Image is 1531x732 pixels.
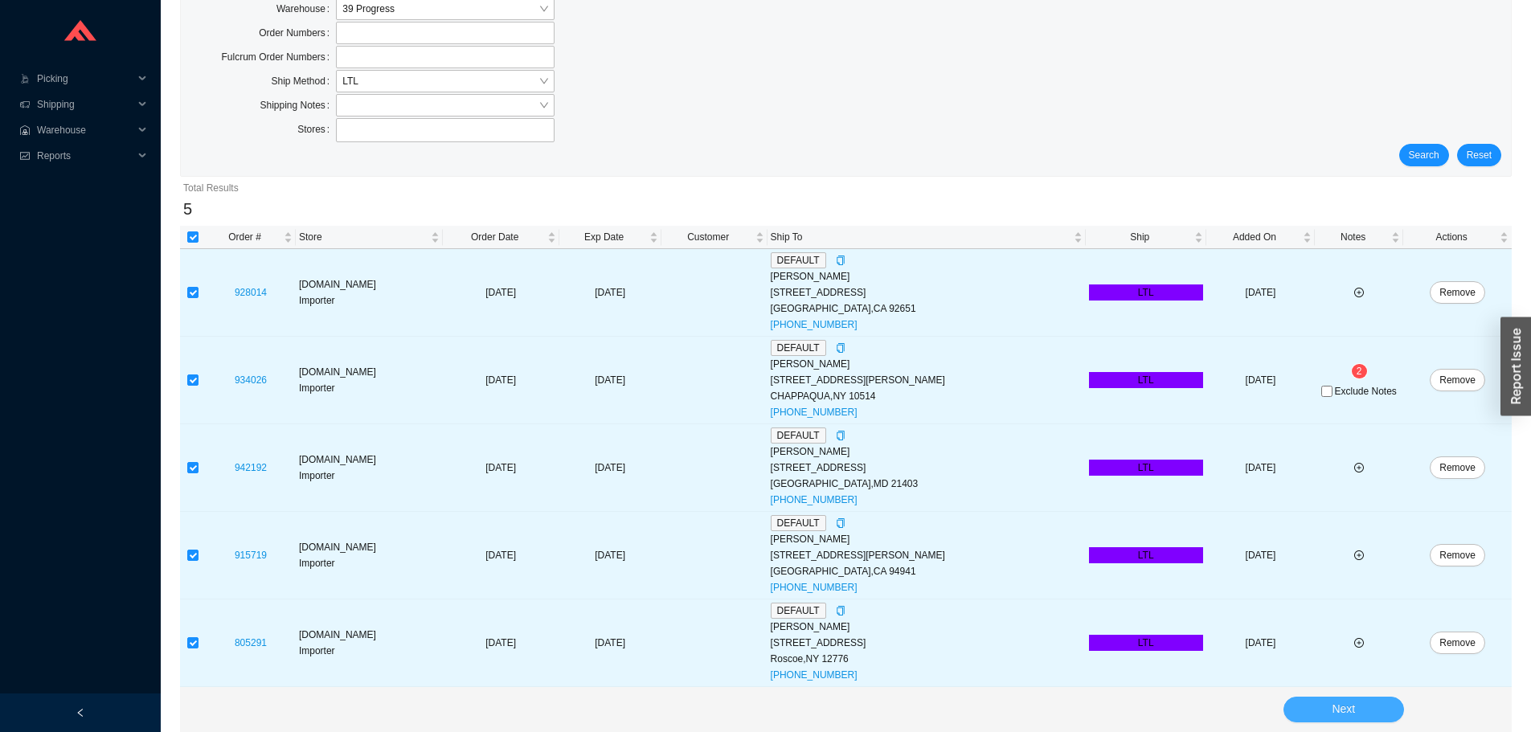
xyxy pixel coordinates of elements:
[1439,547,1476,563] span: Remove
[443,512,559,599] td: [DATE]
[771,669,858,681] a: [PHONE_NUMBER]
[1403,226,1512,249] th: Actions sortable
[446,229,544,245] span: Order Date
[836,256,845,265] span: copy
[563,229,646,245] span: Exp Date
[771,372,1083,388] div: [STREET_ADDRESS][PERSON_NAME]
[836,343,845,353] span: copy
[1089,635,1203,651] div: LTL
[235,550,267,561] a: 915719
[235,462,267,473] a: 942192
[1318,229,1388,245] span: Notes
[443,599,559,687] td: [DATE]
[76,708,85,718] span: left
[771,476,1083,492] div: [GEOGRAPHIC_DATA] , MD 21403
[1467,147,1492,163] span: Reset
[771,301,1083,317] div: [GEOGRAPHIC_DATA] , CA 92651
[209,229,280,245] span: Order #
[1399,144,1449,166] button: Search
[1430,544,1485,566] button: Remove
[665,229,752,245] span: Customer
[443,226,559,249] th: Order Date sortable
[836,518,845,528] span: copy
[771,252,826,268] span: DEFAULT
[1430,632,1485,654] button: Remove
[771,515,826,531] span: DEFAULT
[1457,144,1501,166] button: Reset
[1206,249,1315,337] td: [DATE]
[296,226,443,249] th: Store sortable
[1354,638,1364,648] span: plus-circle
[183,180,1508,196] div: Total Results
[1206,512,1315,599] td: [DATE]
[1086,226,1206,249] th: Ship sortable
[443,249,559,337] td: [DATE]
[1089,547,1203,563] div: LTL
[1334,386,1396,396] span: Exclude Notes
[1206,424,1315,512] td: [DATE]
[37,143,133,169] span: Reports
[771,356,1083,372] div: [PERSON_NAME]
[563,635,658,651] div: [DATE]
[563,460,658,476] div: [DATE]
[771,229,1070,245] span: Ship To
[1354,288,1364,297] span: plus-circle
[37,92,133,117] span: Shipping
[1354,463,1364,472] span: plus-circle
[771,319,858,330] a: [PHONE_NUMBER]
[661,226,768,249] th: Customer sortable
[563,284,658,301] div: [DATE]
[1439,372,1476,388] span: Remove
[1206,226,1315,249] th: Added On sortable
[771,582,858,593] a: [PHONE_NUMBER]
[1283,697,1404,722] button: Next
[235,287,267,298] a: 928014
[771,603,826,619] span: DEFAULT
[836,606,845,615] span: copy
[19,151,31,161] span: fund
[563,372,658,388] div: [DATE]
[1206,337,1315,424] td: [DATE]
[1354,550,1364,560] span: plus-circle
[771,619,1083,635] div: [PERSON_NAME]
[299,229,428,245] span: Store
[1439,635,1476,651] span: Remove
[260,94,336,117] label: Shipping Notes
[559,226,661,249] th: Exp Date sortable
[206,226,296,249] th: Order # sortable
[836,603,845,619] div: Copy
[836,431,845,440] span: copy
[1439,460,1476,476] span: Remove
[1352,364,1367,378] sup: 2
[768,226,1086,249] th: Ship To sortable
[771,388,1083,404] div: CHAPPAQUA , NY 10514
[771,407,858,418] a: [PHONE_NUMBER]
[1357,366,1362,377] span: 2
[1430,456,1485,479] button: Remove
[297,118,336,141] label: Stores
[299,539,440,571] div: [DOMAIN_NAME] Importer
[1409,147,1439,163] span: Search
[771,531,1083,547] div: [PERSON_NAME]
[1332,700,1355,718] span: Next
[299,452,440,484] div: [DOMAIN_NAME] Importer
[1315,226,1403,249] th: Notes sortable
[771,340,826,356] span: DEFAULT
[771,427,826,444] span: DEFAULT
[771,284,1083,301] div: [STREET_ADDRESS]
[271,70,336,92] label: Ship Method
[1321,386,1332,397] input: Exclude Notes
[1406,229,1496,245] span: Actions
[299,627,440,659] div: [DOMAIN_NAME] Importer
[836,427,845,444] div: Copy
[235,374,267,386] a: 934026
[1439,284,1476,301] span: Remove
[771,651,1083,667] div: Roscoe , NY 12776
[1089,284,1203,301] div: LTL
[1089,229,1191,245] span: Ship
[771,547,1083,563] div: [STREET_ADDRESS][PERSON_NAME]
[299,276,440,309] div: [DOMAIN_NAME] Importer
[1430,369,1485,391] button: Remove
[1430,281,1485,304] button: Remove
[563,547,658,563] div: [DATE]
